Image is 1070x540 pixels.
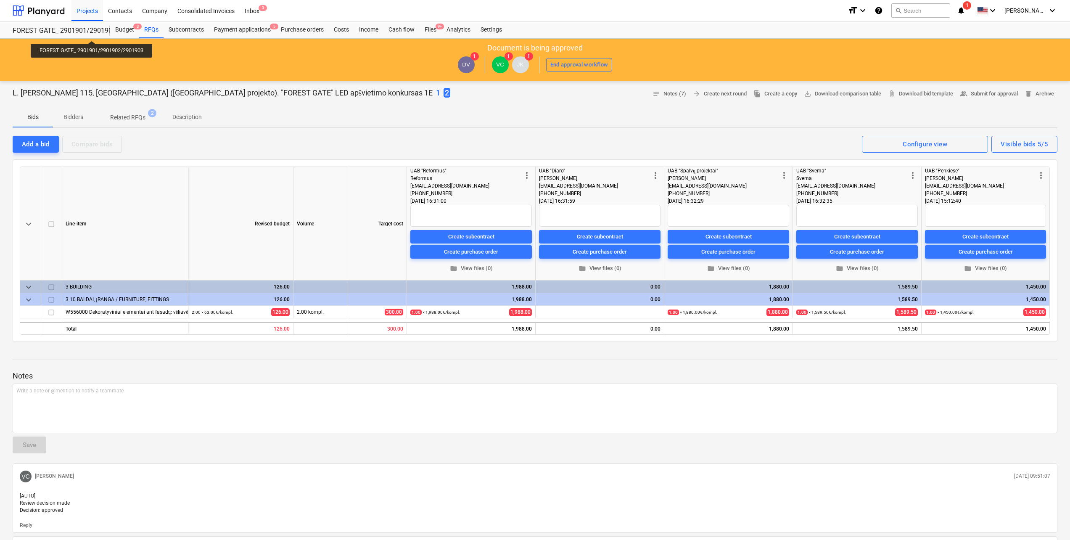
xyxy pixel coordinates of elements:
span: 1,589.50 [895,308,918,316]
a: Files9+ [420,21,441,38]
iframe: Chat Widget [1028,500,1070,540]
div: Create purchase order [830,247,884,257]
div: UAB "Spalvų projektai" [668,167,779,175]
div: 126.00 [192,293,290,306]
span: Create next round [693,89,747,99]
a: Purchase orders [276,21,329,38]
span: delete [1025,90,1032,98]
span: arrow_forward [693,90,700,98]
span: 1,988.00 [509,308,532,316]
span: Create a copy [753,89,797,99]
span: notes [653,90,660,98]
a: Download bid template [885,87,956,101]
span: [PERSON_NAME][DEMOGRAPHIC_DATA] [1004,7,1046,14]
div: 0.00 [539,281,660,293]
div: Valentinas Cilcius [492,56,509,73]
i: keyboard_arrow_down [858,5,868,16]
span: DV [462,61,470,68]
span: View files (0) [800,264,914,273]
div: Costs [329,21,354,38]
div: Files [420,21,441,38]
button: Create purchase order [539,245,660,259]
span: attach_file [888,90,896,98]
div: [PHONE_NUMBER] [668,190,779,197]
span: 1 [470,52,479,61]
button: Notes (7) [649,87,690,101]
div: 1,589.50 [796,281,918,293]
span: 1 [505,52,513,61]
i: format_size [848,5,858,16]
span: more_vert [650,170,660,180]
div: 1,450.00 [925,293,1046,306]
span: Notes (7) [653,89,686,99]
button: Create next round [690,87,750,101]
button: View files (0) [539,262,660,275]
span: View files (0) [671,264,786,273]
span: folder [579,265,586,272]
div: [DATE] 16:31:00 [410,197,532,205]
div: Dovydas Vaicius [458,56,475,73]
button: 2 [444,87,450,98]
div: [PERSON_NAME] [539,175,650,182]
button: Submit for approval [956,87,1021,101]
div: 1,988.00 [407,322,536,334]
div: Add a bid [22,139,50,150]
button: Configure view [862,136,988,153]
div: 1,988.00 [410,281,532,293]
span: Download bid template [888,89,953,99]
div: Create subcontract [834,232,880,241]
div: Line-item [62,167,188,281]
span: Download comparison table [804,89,881,99]
div: Create purchase order [959,247,1013,257]
span: 2 [148,109,156,117]
button: View files (0) [668,262,789,275]
button: Create subcontract [796,230,918,244]
div: [DATE] 16:32:35 [796,197,918,205]
span: 1,880.00 [766,308,789,316]
div: Create subcontract [448,232,494,241]
div: Valentinas Cilcius [20,471,32,482]
p: Related RFQs [110,113,145,122]
button: 1 [436,87,440,98]
span: 3 [133,24,142,29]
span: View files (0) [542,264,657,273]
button: Archive [1021,87,1057,101]
span: search [895,7,902,14]
a: Income [354,21,383,38]
span: keyboard_arrow_down [24,282,34,292]
div: [DATE] 16:32:29 [668,197,789,205]
span: more_vert [522,170,532,180]
p: Bids [23,113,43,122]
div: Subcontracts [164,21,209,38]
span: 1 [525,52,533,61]
span: 300.00 [385,309,403,315]
button: Add a bid [13,136,59,153]
p: Notes [13,371,1057,381]
button: Create subcontract [668,230,789,244]
div: Create purchase order [573,247,627,257]
div: Payment applications [209,21,276,38]
span: 9+ [436,24,444,29]
p: [DATE] 09:51:07 [1014,473,1050,480]
button: View files (0) [796,262,918,275]
i: Knowledge base [874,5,883,16]
div: FOREST GATE_ 2901901/2901902/2901903 [13,26,100,35]
button: End approval workflow [546,58,613,71]
div: Reformus [410,175,522,182]
button: Create subcontract [410,230,532,244]
span: VC [496,61,504,68]
button: Search [891,3,950,18]
div: 0.00 [536,322,664,334]
span: View files (0) [928,264,1043,273]
a: Download comparison table [801,87,885,101]
span: people_alt [960,90,967,98]
span: 1,450.00 [1023,308,1046,316]
a: Budget3 [110,21,139,38]
span: folder [836,265,843,272]
a: Settings [476,21,507,38]
a: Payment applications5 [209,21,276,38]
p: L. [PERSON_NAME] 115, [GEOGRAPHIC_DATA] ([GEOGRAPHIC_DATA] projekto). "FOREST GATE" LED apšvietim... [13,88,433,98]
span: 1 [963,1,971,10]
